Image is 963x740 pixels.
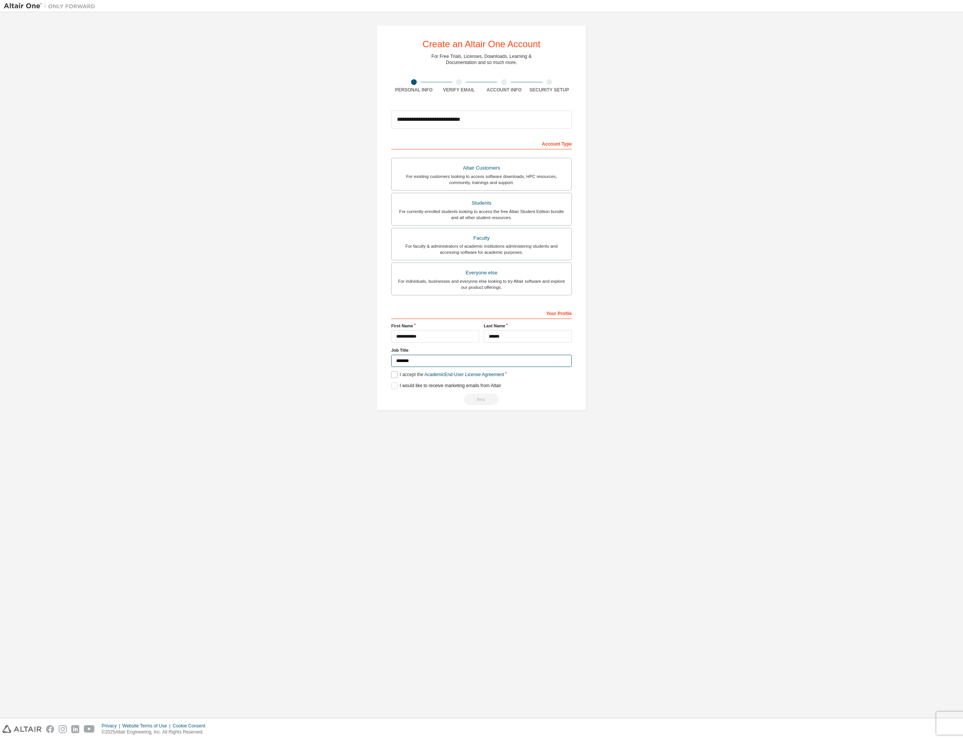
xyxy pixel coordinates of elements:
a: Academic End-User License Agreement [424,372,504,377]
label: First Name [391,323,479,329]
div: Account Type [391,137,572,149]
div: Students [396,198,567,208]
div: For currently enrolled students looking to access the free Altair Student Edition bundle and all ... [396,208,567,221]
p: © 2025 Altair Engineering, Inc. All Rights Reserved. [102,729,210,735]
label: Job Title [391,347,572,353]
div: Privacy [102,723,122,729]
img: altair_logo.svg [2,725,42,733]
div: Account Info [481,87,527,93]
div: Cookie Consent [173,723,210,729]
div: Personal Info [391,87,437,93]
div: For individuals, businesses and everyone else looking to try Altair software and explore our prod... [396,278,567,290]
div: For existing customers looking to access software downloads, HPC resources, community, trainings ... [396,173,567,186]
div: For Free Trials, Licenses, Downloads, Learning & Documentation and so much more. [432,53,532,66]
label: Last Name [484,323,572,329]
div: Faculty [396,233,567,243]
div: For faculty & administrators of academic institutions administering students and accessing softwa... [396,243,567,255]
img: facebook.svg [46,725,54,733]
div: Security Setup [527,87,572,93]
div: Everyone else [396,267,567,278]
img: youtube.svg [84,725,95,733]
label: I would like to receive marketing emails from Altair [391,383,501,389]
img: Altair One [4,2,99,10]
div: Website Terms of Use [122,723,173,729]
img: linkedin.svg [71,725,79,733]
img: instagram.svg [59,725,67,733]
div: Verify Email [437,87,482,93]
div: Read and acccept EULA to continue [391,394,572,405]
div: Create an Altair One Account [422,40,541,49]
div: Your Profile [391,307,572,319]
div: Altair Customers [396,163,567,173]
label: I accept the [391,372,504,378]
